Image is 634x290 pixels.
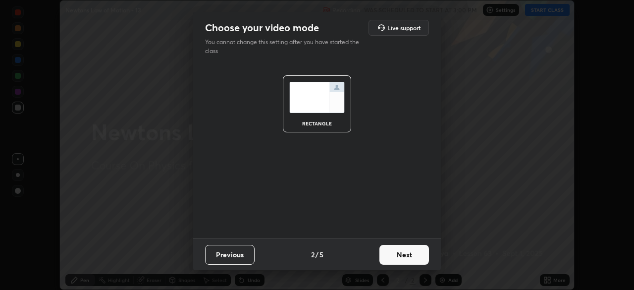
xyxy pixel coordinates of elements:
[311,249,315,260] h4: 2
[205,38,366,56] p: You cannot change this setting after you have started the class
[297,121,337,126] div: rectangle
[379,245,429,265] button: Next
[387,25,421,31] h5: Live support
[205,245,255,265] button: Previous
[289,82,345,113] img: normalScreenIcon.ae25ed63.svg
[319,249,323,260] h4: 5
[316,249,318,260] h4: /
[205,21,319,34] h2: Choose your video mode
